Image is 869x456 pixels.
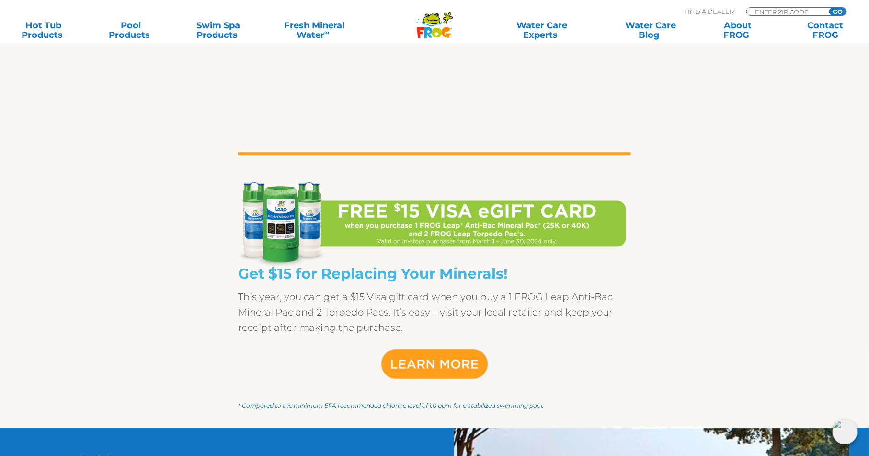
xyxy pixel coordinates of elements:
[704,21,772,40] a: AboutFROG
[238,265,508,282] strong: Get $15 for Replacing Your Minerals!
[238,172,631,266] img: 1338x320 Mineral Rebate Banner2
[97,21,165,40] a: PoolProducts
[684,7,734,16] p: Find A Dealer
[829,8,846,15] input: GO
[10,21,78,40] a: Hot TubProducts
[238,402,544,409] em: * Compared to the minimum EPA recommended chlorine level of 1.0 ppm for a stabilized swimming pool.
[791,21,859,40] a: ContactFROG
[272,21,356,40] a: Fresh MineralWater∞
[238,289,631,335] p: This year, you can get a $15 Visa gift card when you buy a 1 FROG Leap Anti-Bac Mineral Pac and 2...
[754,8,819,16] input: Zip Code Form
[487,21,597,40] a: Water CareExperts
[617,21,685,40] a: Water CareBlog
[833,420,858,444] img: openIcon
[324,28,329,36] sup: ∞
[184,21,252,40] a: Swim SpaProducts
